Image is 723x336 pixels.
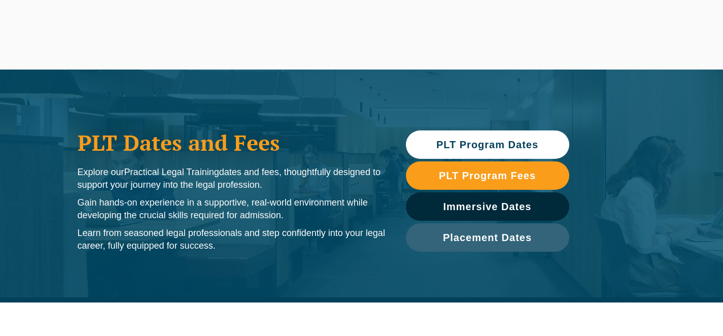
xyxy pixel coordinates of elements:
[436,140,538,150] span: PLT Program Dates
[439,171,536,181] span: PLT Program Fees
[406,223,569,252] a: Placement Dates
[443,232,532,243] span: Placement Dates
[406,192,569,221] a: Immersive Dates
[443,201,532,212] span: Immersive Dates
[124,167,219,177] span: Practical Legal Training
[406,130,569,159] a: PLT Program Dates
[78,130,386,155] h1: PLT Dates and Fees
[78,227,386,252] p: Learn from seasoned legal professionals and step confidently into your legal career, fully equipp...
[78,166,386,191] p: Explore our dates and fees, thoughtfully designed to support your journey into the legal profession.
[406,161,569,190] a: PLT Program Fees
[78,196,386,222] p: Gain hands-on experience in a supportive, real-world environment while developing the crucial ski...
